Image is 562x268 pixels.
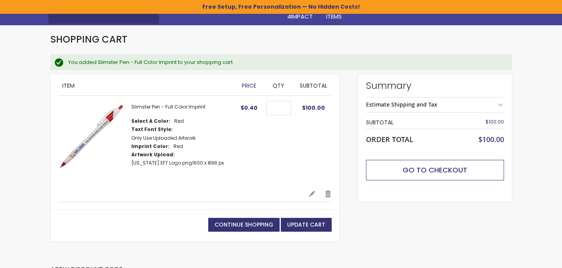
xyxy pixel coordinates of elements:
span: Update Cart [287,221,325,229]
span: Price [242,82,256,90]
span: Qty [273,82,284,90]
span: Item [62,82,75,90]
dt: Imprint Color [131,143,170,150]
button: Update Cart [281,218,332,232]
dt: Text Font Style [131,126,173,133]
a: slimster-full-color-pen-Red [58,104,131,182]
span: $0.40 [241,104,258,112]
img: slimster-full-color-pen-Red [58,104,123,169]
div: You added Slimster Pen - Full Color Imprint to your shopping cart. [68,59,504,66]
span: $100.00 [302,104,325,112]
dt: Artwork Upload [131,152,175,158]
span: Subtotal [300,82,327,90]
strong: Summary [366,79,504,92]
a: Continue Shopping [208,218,280,232]
span: Go to Checkout [403,165,467,175]
th: Subtotal [366,116,458,129]
dd: Red [174,118,184,124]
span: Continue Shopping [215,221,273,229]
dd: 1600 x 896 px. [131,160,225,166]
button: Go to Checkout [366,160,504,180]
strong: Order Total [366,133,413,144]
span: $100.00 [485,118,504,125]
strong: Estimate Shipping and Tax [366,101,437,108]
span: Shopping Cart [50,33,127,46]
a: Slimster Pen - Full Color Imprint [131,103,205,110]
a: [US_STATE] EFT Logo.png [131,159,192,166]
dd: Only Use Uploaded Artwork [131,135,196,141]
span: $100.00 [478,135,504,144]
dt: Select A Color [131,118,170,124]
dd: Red [174,143,183,150]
